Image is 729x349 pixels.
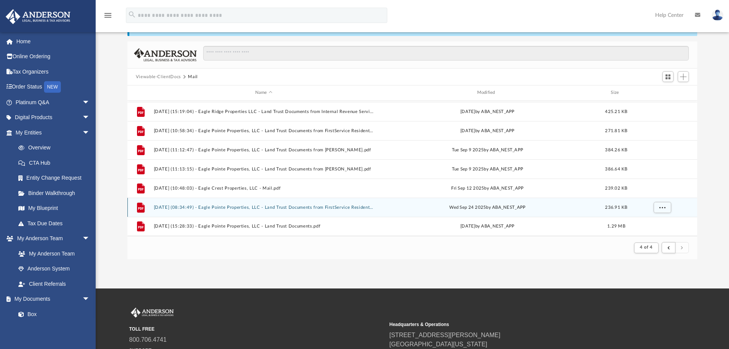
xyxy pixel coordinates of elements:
div: NEW [44,81,61,93]
small: Headquarters & Operations [390,321,644,328]
span: arrow_drop_down [82,110,98,126]
span: arrow_drop_down [82,231,98,247]
a: Binder Walkthrough [11,185,101,201]
span: 386.64 KB [605,167,627,171]
span: 236.91 KB [605,205,627,209]
button: More options [653,202,671,213]
div: Fri Sep 12 2025 by ABA_NEST_APP [377,185,598,192]
a: Anderson System [11,261,98,277]
a: My Documentsarrow_drop_down [5,292,98,307]
button: 4 of 4 [634,242,658,253]
span: arrow_drop_down [82,125,98,141]
button: [DATE] (15:19:04) - Eagle Ridge Properties LLC - Land Trust Documents from Internal Revenue Servi... [153,109,374,114]
a: Digital Productsarrow_drop_down [5,110,101,125]
input: Search files and folders [203,46,689,61]
a: Tax Due Dates [11,216,101,231]
a: My Entitiesarrow_drop_down [5,125,101,140]
div: Tue Sep 9 2025 by ABA_NEST_APP [377,146,598,153]
div: Wed Sep 24 2025 by ABA_NEST_APP [377,204,598,211]
button: [DATE] (11:12:47) - Eagle Pointe Properties, LLC - Land Trust Documents from [PERSON_NAME].pdf [153,147,374,152]
a: Entity Change Request [11,170,101,186]
div: [DATE] by ABA_NEST_APP [377,127,598,134]
button: Add [678,71,689,82]
div: Name [153,89,373,96]
a: [GEOGRAPHIC_DATA][US_STATE] [390,341,488,347]
img: Anderson Advisors Platinum Portal [129,308,175,318]
a: Meeting Minutes [11,322,98,337]
a: Tax Organizers [5,64,101,79]
a: Platinum Q&Aarrow_drop_down [5,95,101,110]
div: Modified [377,89,597,96]
a: Box [11,306,94,322]
img: User Pic [712,10,723,21]
span: 4 of 4 [640,245,652,249]
div: id [131,89,150,96]
a: [STREET_ADDRESS][PERSON_NAME] [390,332,501,338]
a: 800.706.4741 [129,336,167,343]
button: [DATE] (10:48:03) - Eagle Crest Properties, LLC - Mail.pdf [153,186,374,191]
a: menu [103,15,113,20]
button: [DATE] (10:58:34) - Eagle Pointe Properties, LLC - Land Trust Documents from FirstService Residen... [153,128,374,133]
span: 384.26 KB [605,147,627,152]
span: arrow_drop_down [82,95,98,110]
a: CTA Hub [11,155,101,170]
small: TOLL FREE [129,326,384,333]
a: My Anderson Teamarrow_drop_down [5,231,98,246]
button: Switch to Grid View [662,71,674,82]
span: arrow_drop_down [82,292,98,307]
span: 425.21 KB [605,109,627,113]
button: [DATE] (15:28:33) - Eagle Pointe Properties, LLC - Land Trust Documents.pdf [153,224,374,229]
div: Tue Sep 9 2025 by ABA_NEST_APP [377,165,598,172]
div: Size [601,89,631,96]
div: grid [127,101,698,236]
button: [DATE] (08:34:49) - Eagle Pointe Properties, LLC - Land Trust Documents from FirstService Residen... [153,205,374,210]
button: Mail [188,74,198,80]
a: Order StatusNEW [5,79,101,95]
a: Client Referrals [11,276,98,292]
span: 239.02 KB [605,186,627,190]
button: [DATE] (11:13:15) - Eagle Pointe Properties, LLC - Land Trust Documents from [PERSON_NAME].pdf [153,167,374,172]
button: Viewable-ClientDocs [136,74,181,80]
a: My Blueprint [11,201,98,216]
span: 1.29 MB [607,224,625,228]
span: 271.81 KB [605,128,627,133]
img: Anderson Advisors Platinum Portal [3,9,73,24]
a: Overview [11,140,101,156]
a: My Anderson Team [11,246,94,261]
i: search [128,10,136,19]
div: [DATE] by ABA_NEST_APP [377,223,598,230]
i: menu [103,11,113,20]
a: Home [5,34,101,49]
div: id [635,89,688,96]
a: Online Ordering [5,49,101,64]
div: [DATE] by ABA_NEST_APP [377,108,598,115]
